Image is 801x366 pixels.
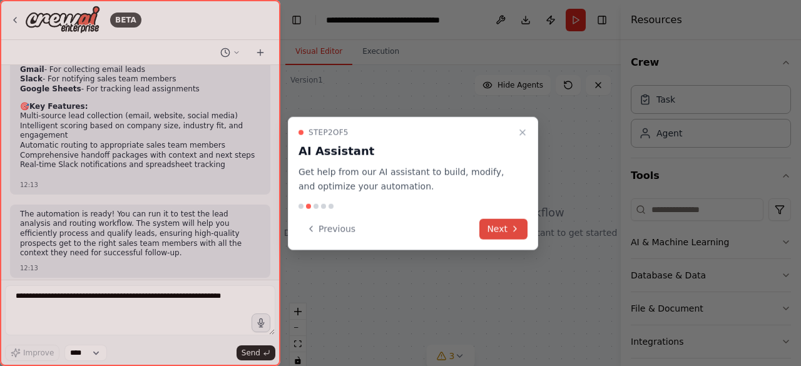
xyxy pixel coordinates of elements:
[288,11,305,29] button: Hide left sidebar
[515,125,530,140] button: Close walkthrough
[298,165,513,194] p: Get help from our AI assistant to build, modify, and optimize your automation.
[479,218,528,239] button: Next
[309,128,349,138] span: Step 2 of 5
[298,143,513,160] h3: AI Assistant
[298,218,363,239] button: Previous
